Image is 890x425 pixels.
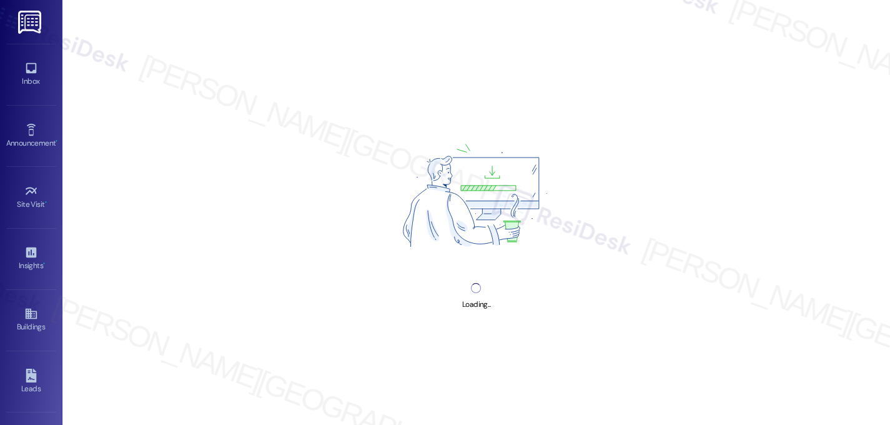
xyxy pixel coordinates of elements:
div: Loading... [462,298,490,311]
a: Buildings [6,303,56,337]
a: Leads [6,365,56,399]
a: Site Visit • [6,181,56,214]
a: Insights • [6,242,56,276]
span: • [56,137,57,146]
img: ResiDesk Logo [18,11,44,34]
span: • [43,259,45,268]
span: • [45,198,47,207]
a: Inbox [6,57,56,91]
